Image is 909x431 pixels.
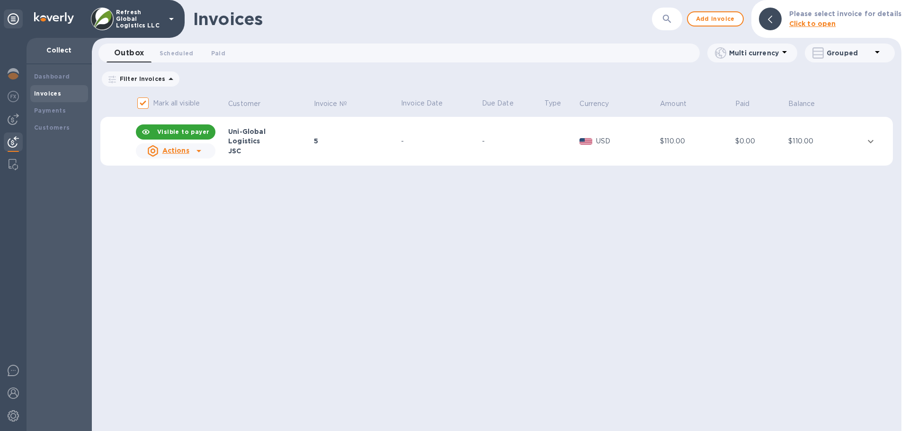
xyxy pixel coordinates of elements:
[34,107,66,114] b: Payments
[314,99,359,109] span: Invoice №
[314,136,398,146] div: 5
[735,136,786,146] div: $0.00
[162,147,189,154] u: Actions
[34,45,84,55] p: Collect
[401,136,479,146] div: -
[482,136,542,146] div: -
[153,98,200,108] p: Mark all visible
[695,13,735,25] span: Add invoice
[788,136,861,146] div: $110.00
[789,20,836,27] b: Click to open
[34,73,70,80] b: Dashboard
[34,124,70,131] b: Customers
[789,10,901,18] b: Please select invoice for details
[660,99,686,109] p: Amount
[544,98,577,108] p: Type
[34,90,61,97] b: Invoices
[193,9,263,29] h1: Invoices
[116,75,165,83] p: Filter Invoices
[827,48,872,58] p: Grouped
[157,128,209,135] b: Visible to payer
[729,48,779,58] p: Multi currency
[228,99,273,109] span: Customer
[735,99,762,109] span: Paid
[579,138,592,145] img: USD
[114,46,144,60] span: Outbox
[401,98,479,108] p: Invoice Date
[8,91,19,102] img: Foreign exchange
[687,11,744,26] button: Add invoice
[579,99,609,109] p: Currency
[4,9,23,28] div: Unpin categories
[660,99,699,109] span: Amount
[228,99,260,109] p: Customer
[788,99,827,109] span: Balance
[482,98,542,108] p: Due Date
[788,99,815,109] p: Balance
[211,48,225,58] span: Paid
[660,136,732,146] div: $110.00
[228,127,311,136] div: Uni-Global
[228,146,311,156] div: JSC
[735,99,750,109] p: Paid
[596,136,657,146] p: USD
[116,9,163,29] p: Refresh Global Logistics LLC
[34,12,74,24] img: Logo
[864,134,878,149] button: expand row
[160,48,194,58] span: Scheduled
[579,99,621,109] span: Currency
[314,99,347,109] p: Invoice №
[228,136,311,146] div: Logistics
